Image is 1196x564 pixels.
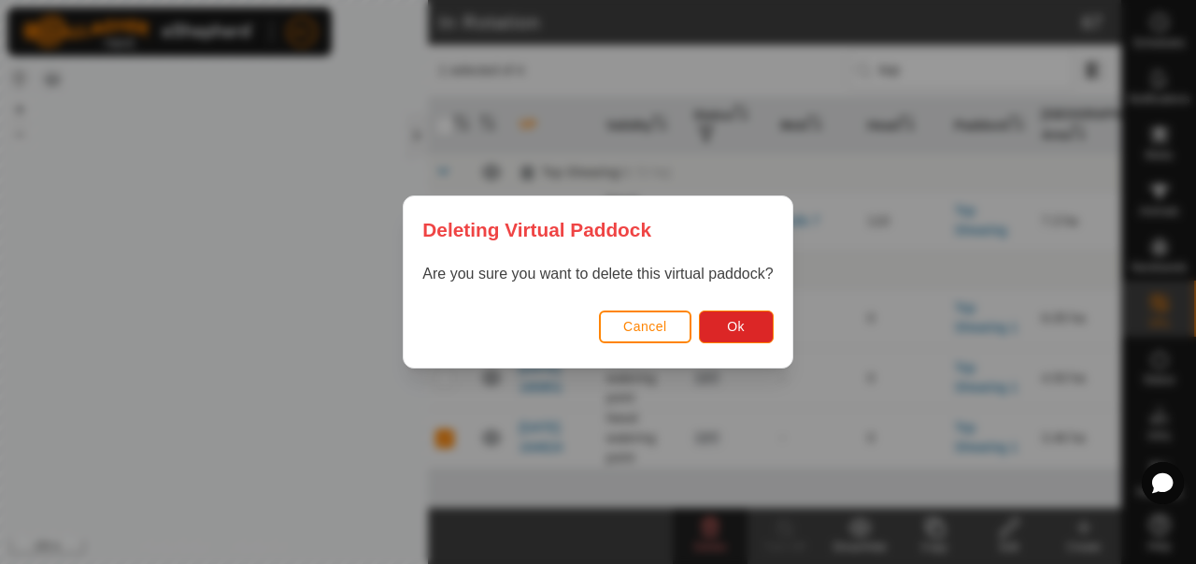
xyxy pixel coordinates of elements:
[422,263,773,285] p: Are you sure you want to delete this virtual paddock?
[599,311,691,343] button: Cancel
[699,311,774,343] button: Ok
[422,215,651,244] span: Deleting Virtual Paddock
[623,319,667,334] span: Cancel
[727,319,745,334] span: Ok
